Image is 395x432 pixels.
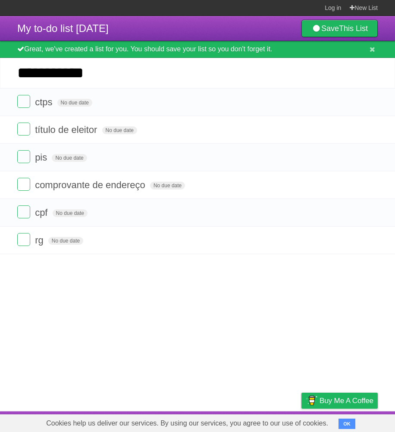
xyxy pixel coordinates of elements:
[57,99,92,107] span: No due date
[17,22,109,34] span: My to-do list [DATE]
[53,209,88,217] span: No due date
[35,235,46,246] span: rg
[290,413,313,430] a: Privacy
[35,97,54,107] span: ctps
[306,393,317,408] img: Buy me a coffee
[35,124,99,135] span: título de eleitor
[150,182,185,189] span: No due date
[323,413,378,430] a: Suggest a feature
[48,237,83,245] span: No due date
[52,154,87,162] span: No due date
[38,415,337,432] span: Cookies help us deliver our services. By using our services, you agree to our use of cookies.
[35,152,49,163] span: pis
[261,413,280,430] a: Terms
[17,178,30,191] label: Done
[339,24,368,33] b: This List
[339,419,355,429] button: OK
[301,393,378,409] a: Buy me a coffee
[301,20,378,37] a: SaveThis List
[35,207,50,218] span: cpf
[17,205,30,218] label: Done
[320,393,373,408] span: Buy me a coffee
[17,233,30,246] label: Done
[17,123,30,136] label: Done
[102,126,137,134] span: No due date
[17,150,30,163] label: Done
[35,180,147,190] span: comprovante de endereço
[187,413,205,430] a: About
[215,413,250,430] a: Developers
[17,95,30,108] label: Done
